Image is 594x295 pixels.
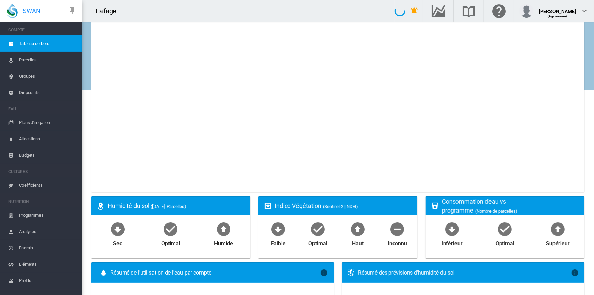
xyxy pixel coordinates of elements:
[358,269,571,277] div: Résumé des prévisions d'humidité du sol
[68,7,76,15] md-icon: icon-pin
[442,237,463,247] div: Inférieur
[8,196,76,207] span: NUTRITION
[430,7,447,15] md-icon: Accéder au Data Hub
[550,221,566,237] md-icon: icon-arrow-up-bold-circle
[539,5,576,12] div: [PERSON_NAME]
[350,221,366,237] md-icon: icon-arrow-up-bold-circle
[19,52,76,68] span: Parcelles
[110,269,320,277] span: Résumé de l'utilisation de l'eau par compte
[151,204,186,209] span: ([DATE], Parcelles)
[407,4,421,18] button: icon-bell-ring
[19,177,76,193] span: Coefficients
[97,202,105,210] md-icon: icon-map-marker-radius
[7,4,18,18] img: SWAN-Landscape-Logo-Colour-drop.png
[475,208,517,214] span: (Nombre de parcelles)
[19,114,76,131] span: Plans d'irrigation
[161,237,180,247] div: Optimal
[571,269,579,277] md-icon: icon-information
[389,221,406,237] md-icon: icon-minus-circle
[308,237,327,247] div: Optimal
[113,237,122,247] div: Sec
[23,6,41,15] span: SWAN
[214,237,233,247] div: Humide
[431,202,439,210] md-icon: icon-cup-water
[19,256,76,273] span: Eléments
[520,4,533,18] img: profile.jpg
[348,269,356,277] md-icon: icon-thermometer-lines
[323,204,358,209] span: (Sentinel-2 | NDVI)
[444,221,460,237] md-icon: icon-arrow-down-bold-circle
[19,207,76,223] span: Programmes
[270,221,286,237] md-icon: icon-arrow-down-bold-circle
[410,7,418,15] md-icon: icon-bell-ring
[215,221,232,237] md-icon: icon-arrow-up-bold-circle
[271,237,286,247] div: Faible
[496,237,514,247] div: Optimal
[491,7,507,15] md-icon: Cliquez ici pour obtenir de l'aide
[352,237,364,247] div: Haut
[388,237,407,247] div: Inconnu
[275,202,412,210] div: Indice Végétation
[19,131,76,147] span: Allocations
[19,223,76,240] span: Analyses
[548,14,567,18] span: (Agronome)
[8,104,76,114] span: EAU
[461,7,477,15] md-icon: Recherche dans la librairie
[96,6,123,16] div: Lafage
[442,197,579,214] div: Consommation d'eau vs programme
[8,25,76,35] span: COMPTE
[99,269,108,277] md-icon: icon-water
[19,273,76,289] span: Profils
[580,7,589,15] md-icon: icon-chevron-down
[108,202,245,210] div: Humidité du sol
[162,221,179,237] md-icon: icon-checkbox-marked-circle
[19,240,76,256] span: Engrais
[497,221,513,237] md-icon: icon-checkbox-marked-circle
[264,202,272,210] md-icon: icon-heart-box-outline
[310,221,326,237] md-icon: icon-checkbox-marked-circle
[19,35,76,52] span: Tableau de bord
[19,147,76,164] span: Budgets
[8,166,76,177] span: CULTURES
[546,237,570,247] div: Supérieur
[19,68,76,84] span: Groupes
[320,269,328,277] md-icon: icon-information
[19,84,76,101] span: Dispositifs
[110,221,126,237] md-icon: icon-arrow-down-bold-circle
